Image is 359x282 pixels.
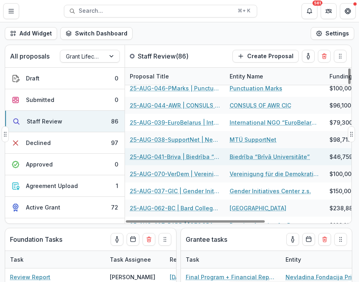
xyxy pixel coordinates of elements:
a: 25-AUG-070-VerDem | Vereinigung für die Demokratie e.V. - 2025 - Grant Proposal Application ([DATE]) [130,170,220,178]
button: Declined97 [5,132,125,154]
button: Get Help [340,3,356,19]
button: Delete card [318,50,331,63]
button: Active Grant72 [5,197,125,218]
p: Foundation Tasks [10,235,62,244]
div: [PERSON_NAME] [110,273,155,281]
button: Toggle Menu [3,3,19,19]
button: Partners [321,3,337,19]
div: Entity [281,255,306,264]
div: Related Proposal [165,251,265,268]
div: ⌘ + K [236,6,252,15]
button: Settings [311,27,354,40]
div: Active Grant [26,203,60,211]
a: 25-AUG-044-AWR | CONSULS OF AWR CIC - 2025 - Grant Proposal Application ([DATE]) [130,101,220,110]
div: Task [5,251,105,268]
button: Drag [334,50,347,63]
div: Submitted [26,96,54,104]
button: Switch Dashboard [60,27,133,40]
a: International NGO “EuroBelarus” [230,118,320,127]
button: toggle-assigned-to-me [286,233,299,246]
p: Staff Review ( 86 ) [138,51,198,61]
div: Task [5,255,28,264]
a: 25-AUG-037-GIC | Gender Initiatives Center z.s. - 2025 - Grant Proposal Application ([DATE]) [130,187,220,195]
div: Task [181,251,281,268]
div: 0 [115,74,118,82]
a: [GEOGRAPHIC_DATA] [230,204,286,212]
a: Review Report [10,273,50,281]
a: 25-AUG-038-SupportNet | New Nonprofit - 2025 - Grant Proposal Application ([DATE]) [130,135,220,144]
a: Russian America for Democracy in [GEOGRAPHIC_DATA] Inc [230,221,320,229]
a: 25-AUG-062-BC | Bard College - 2025 - Grant Proposal Application ([DATE]) [130,204,220,212]
a: Biedrība “Brīvā Universitāte” [230,153,310,161]
a: CONSULS OF AWR CIC [230,101,291,110]
div: 86 [111,117,118,125]
div: Task Assignee [105,251,165,268]
a: Vereinigung für die Demokratie e.V. [230,170,320,178]
button: Drag [159,233,171,246]
button: toggle-assigned-to-me [302,50,315,63]
button: Calendar [127,233,139,246]
button: Drag [2,126,9,142]
div: Entity Name [225,72,268,80]
button: Create Proposal [232,50,299,63]
button: Drag [334,233,347,246]
p: Grantee tasks [186,235,227,244]
div: Staff Review [27,117,62,125]
button: Notifications [301,3,317,19]
div: Related Proposal [165,255,222,264]
span: Search... [79,8,233,14]
a: 25-AUG-041-Briva | Biedrība “Brīvā Universitāte” - 2025 - Grant Proposal Application ([DATE]) [130,153,220,161]
div: 0 [115,160,118,168]
a: MTÜ SupportNet [230,135,276,144]
button: Add Widget [5,27,57,40]
div: Agreement Upload [26,182,78,190]
div: Task Assignee [105,255,156,264]
a: Gender Initiatives Center z.s. [230,187,311,195]
div: Proposal Title [125,72,174,80]
div: Entity Name [225,68,325,85]
div: Draft [26,74,40,82]
a: [DATE]-FDD | Improving Local Governance Competence Among Rising Exiled Russian Civil Society Leaders [170,273,260,281]
button: Delete card [143,233,155,246]
div: 97 [111,139,118,147]
div: Approved [26,160,53,168]
p: All proposals [10,51,50,61]
button: Draft0 [5,68,125,89]
button: Agreement Upload1 [5,175,125,197]
button: Calendar [302,233,315,246]
button: Search... [64,5,257,18]
a: Final Program + Financial Report [186,273,276,281]
div: Declined [26,139,51,147]
button: Delete card [318,233,331,246]
div: 72 [111,203,118,211]
button: Drag [348,126,355,142]
div: 1 [116,182,118,190]
a: Punctuation Marks [230,84,282,92]
a: 25-AUG-039-EuroBelarus | International NGO “EuroBelarus” - 2025 - Grant Proposal Application ([DA... [130,118,220,127]
div: 0 [115,96,118,104]
a: 25-AUG-046-PMarks | Punctuation Marks - 2025 - Grant Proposal Application ([DATE]) [130,84,220,92]
button: Staff Review86 [5,111,125,132]
button: toggle-assigned-to-me [111,233,123,246]
div: 561 [313,0,323,6]
button: Submitted0 [5,89,125,111]
div: Proposal Title [125,68,225,85]
button: Approved0 [5,154,125,175]
div: Task [181,255,204,264]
